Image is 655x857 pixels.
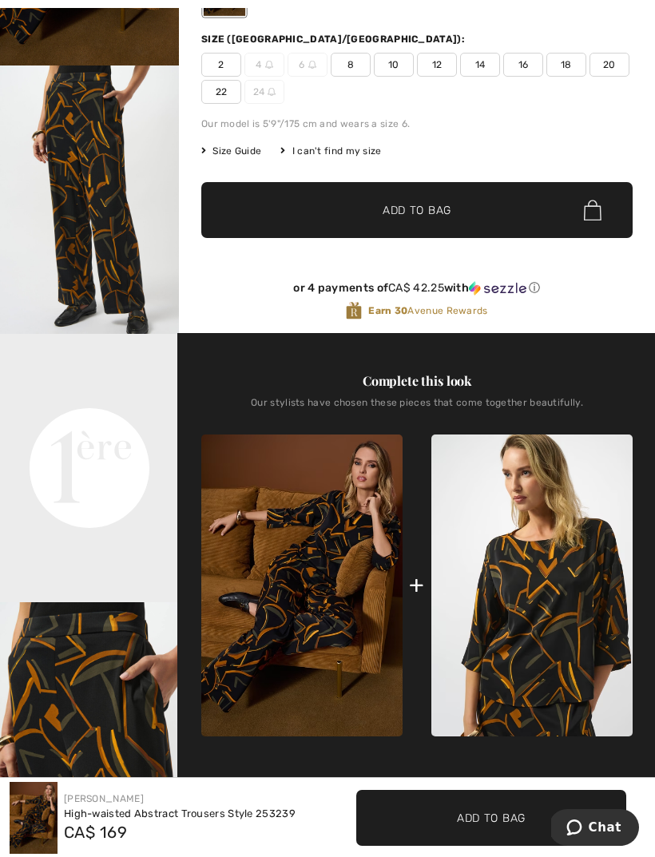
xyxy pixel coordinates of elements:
[201,281,633,296] div: or 4 payments of with
[308,61,316,69] img: ring-m.svg
[244,53,284,77] span: 4
[201,53,241,77] span: 2
[383,202,451,219] span: Add to Bag
[409,567,424,603] div: +
[331,53,371,77] span: 8
[201,117,633,131] div: Our model is 5'9"/175 cm and wears a size 6.
[201,371,633,391] div: Complete this look
[201,144,261,158] span: Size Guide
[201,434,403,737] img: High-Waisted Abstract Trousers Style 253239
[268,88,276,96] img: ring-m.svg
[469,281,526,296] img: Sezzle
[584,200,601,220] img: Bag.svg
[368,305,407,316] strong: Earn 30
[201,182,633,238] button: Add to Bag
[280,144,381,158] div: I can't find my size
[503,53,543,77] span: 16
[388,281,444,295] span: CA$ 42.25
[64,793,144,804] a: [PERSON_NAME]
[457,809,526,826] span: Add to Bag
[374,53,414,77] span: 10
[64,823,127,842] span: CA$ 169
[368,304,487,318] span: Avenue Rewards
[356,790,626,846] button: Add to Bag
[265,61,273,69] img: ring-m.svg
[346,301,362,320] img: Avenue Rewards
[201,397,633,421] div: Our stylists have chosen these pieces that come together beautifully.
[551,809,639,849] iframe: Opens a widget where you can chat to one of our agents
[201,80,241,104] span: 22
[201,281,633,301] div: or 4 payments ofCA$ 42.25withSezzle Click to learn more about Sezzle
[288,53,327,77] span: 6
[201,32,468,46] div: Size ([GEOGRAPHIC_DATA]/[GEOGRAPHIC_DATA]):
[64,806,296,822] div: High-waisted Abstract Trousers Style 253239
[589,53,629,77] span: 20
[431,434,633,736] img: Chic Boat Neck Pullover Style 253238
[460,53,500,77] span: 14
[417,53,457,77] span: 12
[10,782,58,854] img: High-Waisted Abstract Trousers Style 253239
[546,53,586,77] span: 18
[244,80,284,104] span: 24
